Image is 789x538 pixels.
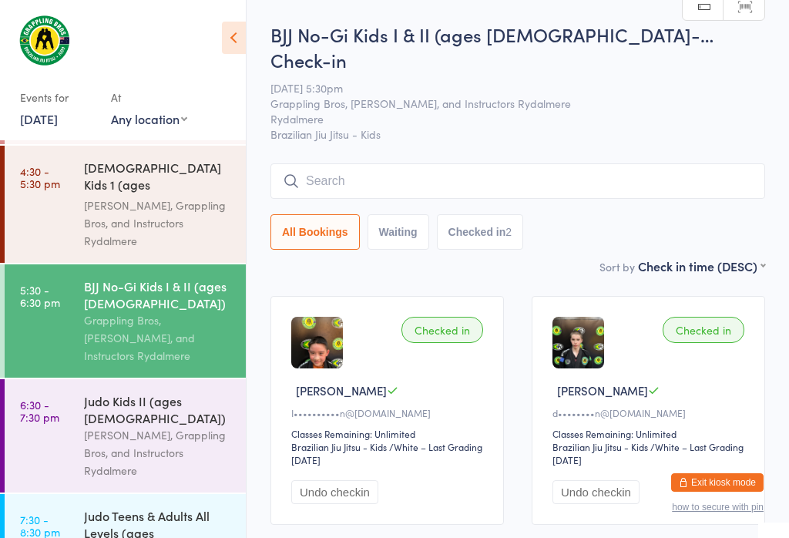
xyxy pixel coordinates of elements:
[270,214,360,250] button: All Bookings
[291,427,488,440] div: Classes Remaining: Unlimited
[291,317,343,368] img: image1702075328.png
[505,226,512,238] div: 2
[599,259,635,274] label: Sort by
[84,426,233,479] div: [PERSON_NAME], Grappling Bros, and Instructors Rydalmere
[15,12,73,69] img: Grappling Bros Rydalmere
[291,440,387,453] div: Brazilian Jiu Jitsu - Kids
[84,277,233,311] div: BJJ No-Gi Kids I & II (ages [DEMOGRAPHIC_DATA])
[20,85,96,110] div: Events for
[552,480,640,504] button: Undo checkin
[20,398,59,423] time: 6:30 - 7:30 pm
[552,427,749,440] div: Classes Remaining: Unlimited
[111,110,187,127] div: Any location
[5,379,246,493] a: 6:30 -7:30 pmJudo Kids II (ages [DEMOGRAPHIC_DATA])[PERSON_NAME], Grappling Bros, and Instructors...
[291,480,378,504] button: Undo checkin
[84,159,233,197] div: [DEMOGRAPHIC_DATA] Kids 1 (ages [DEMOGRAPHIC_DATA])
[368,214,429,250] button: Waiting
[557,382,648,398] span: [PERSON_NAME]
[84,197,233,250] div: [PERSON_NAME], Grappling Bros, and Instructors Rydalmere
[5,146,246,263] a: 4:30 -5:30 pm[DEMOGRAPHIC_DATA] Kids 1 (ages [DEMOGRAPHIC_DATA])[PERSON_NAME], Grappling Bros, an...
[552,406,749,419] div: d••••••••n@[DOMAIN_NAME]
[552,440,648,453] div: Brazilian Jiu Jitsu - Kids
[672,502,764,513] button: how to secure with pin
[638,257,765,274] div: Check in time (DESC)
[270,163,765,199] input: Search
[5,264,246,378] a: 5:30 -6:30 pmBJJ No-Gi Kids I & II (ages [DEMOGRAPHIC_DATA])Grappling Bros, [PERSON_NAME], and In...
[84,311,233,365] div: Grappling Bros, [PERSON_NAME], and Instructors Rydalmere
[663,317,744,343] div: Checked in
[437,214,524,250] button: Checked in2
[401,317,483,343] div: Checked in
[296,382,387,398] span: [PERSON_NAME]
[270,80,741,96] span: [DATE] 5:30pm
[20,165,60,190] time: 4:30 - 5:30 pm
[20,284,60,308] time: 5:30 - 6:30 pm
[270,111,741,126] span: Rydalmere
[270,96,741,111] span: Grappling Bros, [PERSON_NAME], and Instructors Rydalmere
[270,126,765,142] span: Brazilian Jiu Jitsu - Kids
[84,392,233,426] div: Judo Kids II (ages [DEMOGRAPHIC_DATA])
[671,473,764,492] button: Exit kiosk mode
[270,22,765,72] h2: BJJ No-Gi Kids I & II (ages [DEMOGRAPHIC_DATA]-… Check-in
[111,85,187,110] div: At
[552,317,604,368] img: image1702069516.png
[20,513,60,538] time: 7:30 - 8:30 pm
[20,110,58,127] a: [DATE]
[291,406,488,419] div: I••••••••••n@[DOMAIN_NAME]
